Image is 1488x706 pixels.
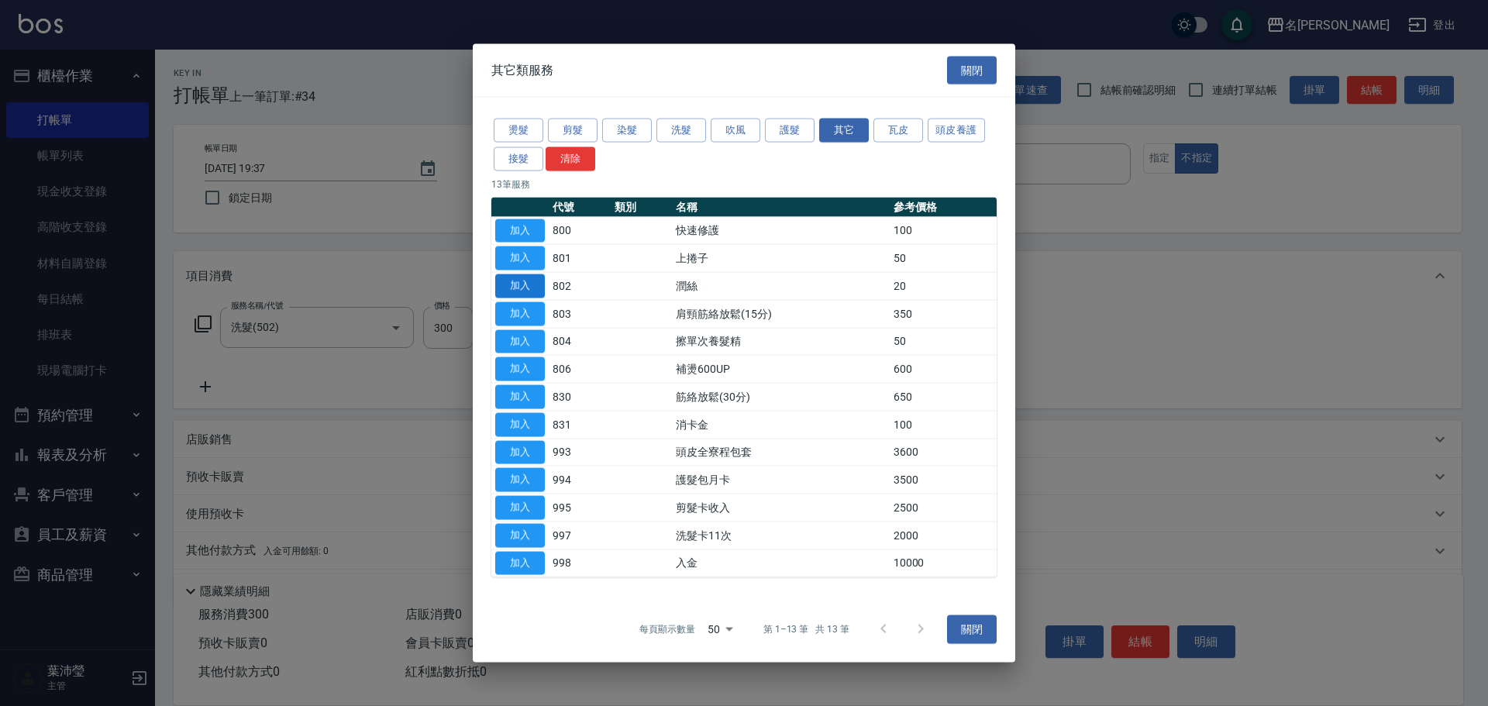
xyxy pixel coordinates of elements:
[890,466,997,494] td: 3500
[495,246,545,270] button: 加入
[495,329,545,353] button: 加入
[495,496,545,520] button: 加入
[548,119,598,143] button: 剪髮
[672,522,889,549] td: 洗髮卡11次
[672,244,889,272] td: 上捲子
[495,412,545,436] button: 加入
[495,219,545,243] button: 加入
[549,197,611,217] th: 代號
[890,439,997,467] td: 3600
[549,411,611,439] td: 831
[890,494,997,522] td: 2500
[549,328,611,356] td: 804
[672,411,889,439] td: 消卡金
[495,274,545,298] button: 加入
[549,300,611,328] td: 803
[890,300,997,328] td: 350
[672,466,889,494] td: 護髮包月卡
[611,197,673,217] th: 類別
[890,272,997,300] td: 20
[495,357,545,381] button: 加入
[549,549,611,577] td: 998
[491,62,553,77] span: 其它類服務
[763,622,849,636] p: 第 1–13 筆 共 13 筆
[765,119,815,143] button: 護髮
[495,385,545,409] button: 加入
[890,244,997,272] td: 50
[495,551,545,575] button: 加入
[890,549,997,577] td: 10000
[672,355,889,383] td: 補燙600UP
[890,217,997,245] td: 100
[494,119,543,143] button: 燙髮
[672,549,889,577] td: 入金
[890,197,997,217] th: 參考價格
[672,197,889,217] th: 名稱
[546,146,595,170] button: 清除
[549,383,611,411] td: 830
[549,355,611,383] td: 806
[672,300,889,328] td: 肩頸筋絡放鬆(15分)
[549,494,611,522] td: 995
[819,119,869,143] button: 其它
[890,383,997,411] td: 650
[494,146,543,170] button: 接髮
[873,119,923,143] button: 瓦皮
[890,328,997,356] td: 50
[672,383,889,411] td: 筋絡放鬆(30分)
[549,272,611,300] td: 802
[890,355,997,383] td: 600
[672,272,889,300] td: 潤絲
[549,466,611,494] td: 994
[672,328,889,356] td: 擦單次養髮精
[549,522,611,549] td: 997
[656,119,706,143] button: 洗髮
[947,56,997,84] button: 關閉
[491,177,997,191] p: 13 筆服務
[701,608,739,650] div: 50
[639,622,695,636] p: 每頁顯示數量
[602,119,652,143] button: 染髮
[672,439,889,467] td: 頭皮全寮程包套
[890,411,997,439] td: 100
[890,522,997,549] td: 2000
[947,615,997,644] button: 關閉
[549,439,611,467] td: 993
[672,494,889,522] td: 剪髮卡收入
[672,217,889,245] td: 快速修護
[495,440,545,464] button: 加入
[711,119,760,143] button: 吹風
[549,244,611,272] td: 801
[495,523,545,547] button: 加入
[495,468,545,492] button: 加入
[549,217,611,245] td: 800
[495,301,545,325] button: 加入
[928,119,985,143] button: 頭皮養護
